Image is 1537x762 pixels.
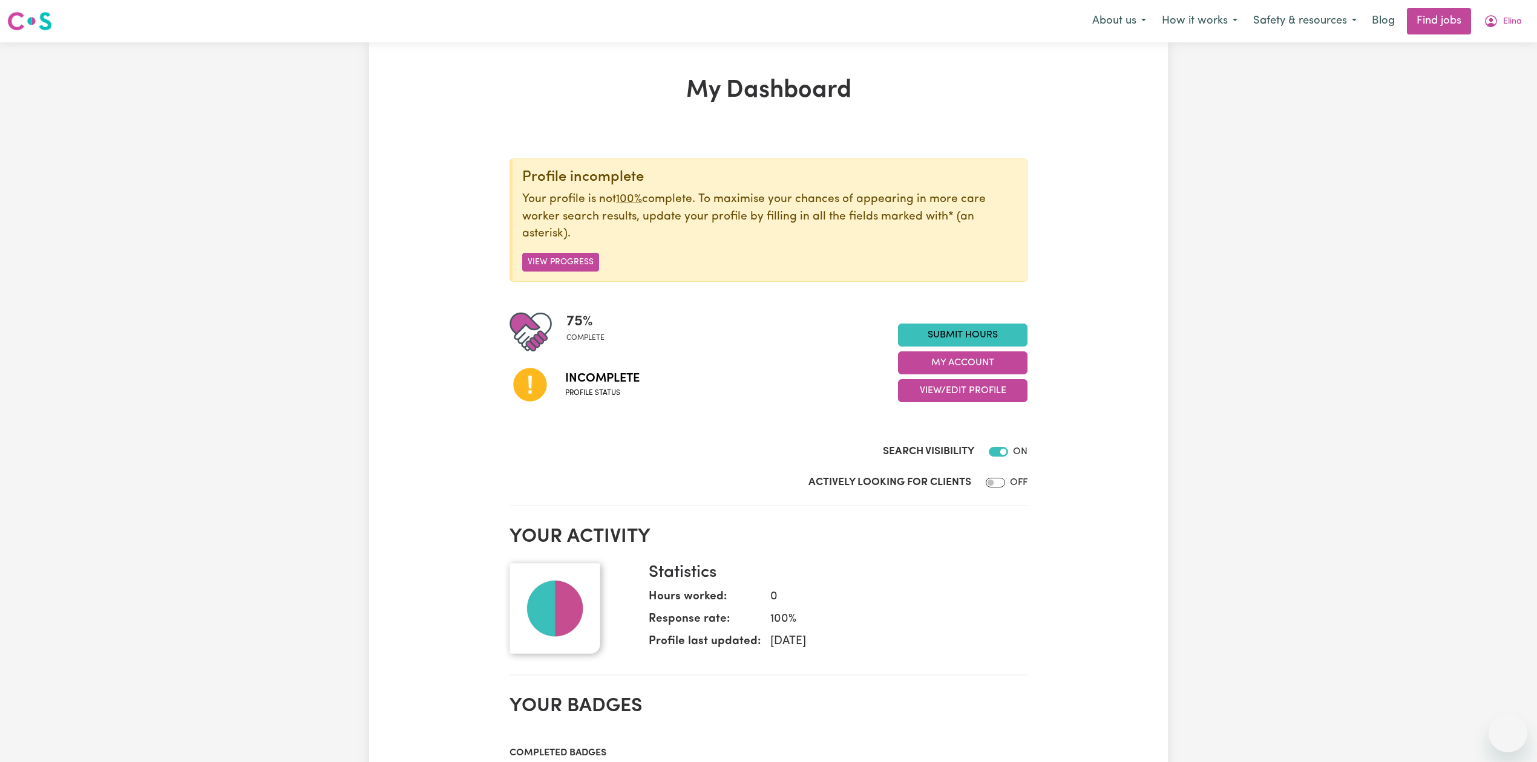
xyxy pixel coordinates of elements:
[898,324,1027,347] a: Submit Hours
[883,444,974,460] label: Search Visibility
[1489,714,1527,752] iframe: Button to launch messaging window
[510,526,1027,549] h2: Your activity
[761,633,1018,651] dd: [DATE]
[7,7,52,35] a: Careseekers logo
[510,563,600,654] img: Your profile picture
[510,76,1027,105] h1: My Dashboard
[7,10,52,32] img: Careseekers logo
[761,588,1018,606] dd: 0
[649,633,761,656] dt: Profile last updated:
[566,311,605,333] span: 75 %
[898,379,1027,402] button: View/Edit Profile
[898,351,1027,374] button: My Account
[522,191,1017,243] p: Your profile is not complete. To maximise your chances of appearing in more care worker search re...
[522,169,1017,186] div: Profile incomplete
[1013,447,1027,457] span: ON
[1010,478,1027,487] span: OFF
[565,388,640,399] span: Profile status
[510,747,1027,759] h3: Completed badges
[649,588,761,611] dt: Hours worked:
[1365,8,1402,34] a: Blog
[761,611,1018,628] dd: 100 %
[1407,8,1471,34] a: Find jobs
[565,370,640,388] span: Incomplete
[1503,15,1522,28] span: Elina
[649,563,1018,584] h3: Statistics
[1154,8,1245,34] button: How it works
[566,311,614,353] div: Profile completeness: 75%
[649,611,761,633] dt: Response rate:
[1084,8,1154,34] button: About us
[522,253,599,272] button: View Progress
[510,695,1027,718] h2: Your badges
[1476,8,1530,34] button: My Account
[566,333,605,344] span: complete
[616,194,642,205] u: 100%
[1245,8,1365,34] button: Safety & resources
[808,475,971,490] label: Actively Looking for Clients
